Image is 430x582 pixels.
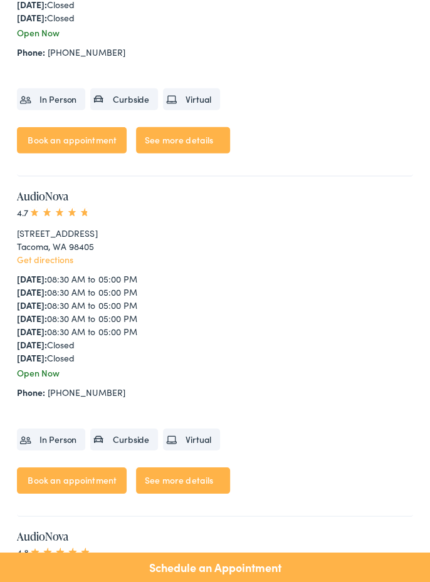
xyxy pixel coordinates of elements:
strong: [DATE]: [17,338,47,351]
div: Open Now [17,26,412,39]
div: Tacoma, WA 98405 [17,240,412,253]
strong: [DATE]: [17,11,47,24]
li: Curbside [90,429,158,450]
a: AudioNova [17,528,68,544]
a: [PHONE_NUMBER] [48,386,125,398]
strong: [DATE]: [17,273,47,285]
div: [STREET_ADDRESS] [17,227,412,240]
strong: Phone: [17,46,45,58]
strong: [DATE]: [17,312,47,325]
strong: [DATE]: [17,286,47,298]
a: See more details [136,467,230,494]
strong: Phone: [17,386,45,398]
span: 4.7 [17,206,91,219]
li: Curbside [90,88,158,110]
div: 08:30 AM to 05:00 PM 08:30 AM to 05:00 PM 08:30 AM to 05:00 PM 08:30 AM to 05:00 PM 08:30 AM to 0... [17,273,412,365]
a: Book an appointment [17,467,127,494]
li: Virtual [163,88,220,110]
a: See more details [136,127,230,153]
a: Get directions [17,253,73,266]
li: Virtual [163,429,220,450]
strong: [DATE]: [17,299,47,311]
span: 4.8 [17,546,92,558]
strong: [DATE]: [17,351,47,364]
a: Book an appointment [17,127,127,153]
strong: [DATE]: [17,325,47,338]
div: Open Now [17,366,412,380]
li: In Person [17,429,85,450]
li: In Person [17,88,85,110]
a: [PHONE_NUMBER] [48,46,125,58]
a: AudioNova [17,188,68,204]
